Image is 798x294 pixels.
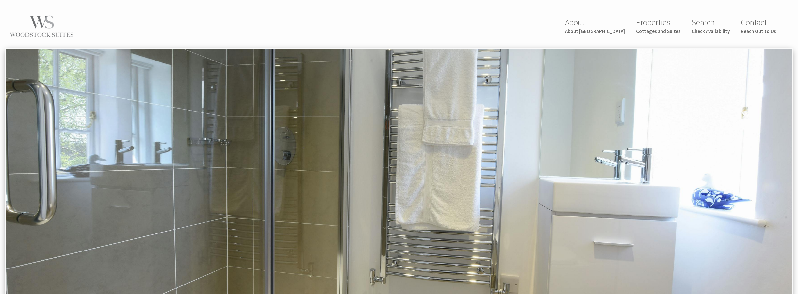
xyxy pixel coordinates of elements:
a: PropertiesCottages and Suites [636,17,681,34]
small: Reach Out to Us [741,28,776,34]
a: ContactReach Out to Us [741,17,776,34]
a: SearchCheck Availability [692,17,730,34]
img: Woodstock Suites [9,14,74,39]
small: Check Availability [692,28,730,34]
a: AboutAbout [GEOGRAPHIC_DATA] [565,17,625,34]
small: About [GEOGRAPHIC_DATA] [565,28,625,34]
small: Cottages and Suites [636,28,681,34]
